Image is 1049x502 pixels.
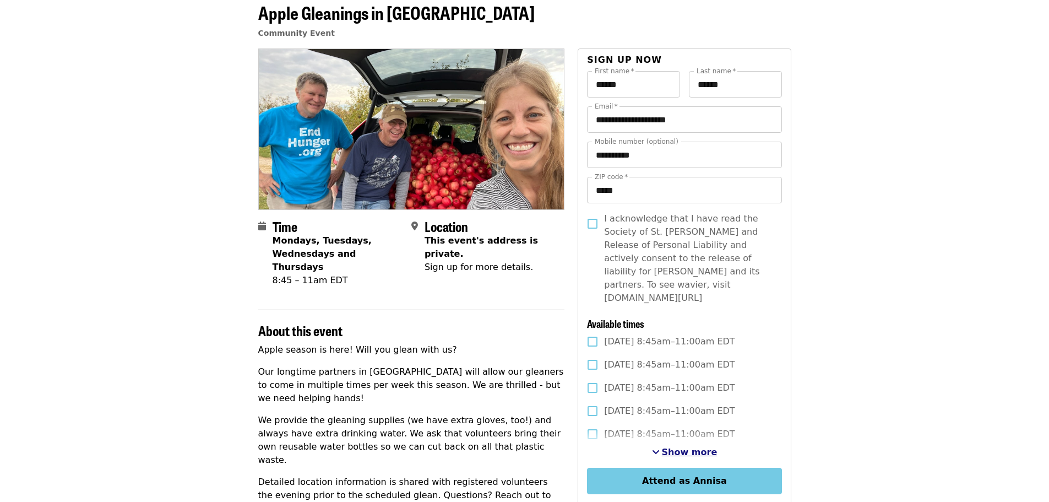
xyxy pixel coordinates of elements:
[697,68,736,74] label: Last name
[258,365,565,405] p: Our longtime partners in [GEOGRAPHIC_DATA] will allow our gleaners to come in multiple times per ...
[587,55,662,65] span: Sign up now
[587,177,781,203] input: ZIP code
[604,335,735,348] span: [DATE] 8:45am–11:00am EDT
[604,212,773,305] span: I acknowledge that I have read the Society of St. [PERSON_NAME] and Release of Personal Liability...
[258,414,565,467] p: We provide the gleaning supplies (we have extra gloves, too!) and always have extra drinking wate...
[259,49,564,209] img: Apple Gleanings in Hamilton County organized by Society of St. Andrew
[604,428,735,441] span: [DATE] 8:45am–11:00am EDT
[604,404,735,418] span: [DATE] 8:45am–11:00am EDT
[587,71,680,98] input: First name
[425,217,468,236] span: Location
[273,274,403,287] div: 8:45 – 11am EDT
[587,316,644,331] span: Available times
[258,343,565,357] p: Apple season is here! Will you glean with us?
[652,446,718,459] button: See more timeslots
[595,138,678,145] label: Mobile number (optional)
[425,262,533,272] span: Sign up for more details.
[273,217,297,236] span: Time
[587,142,781,168] input: Mobile number (optional)
[273,235,372,272] strong: Mondays, Tuesdays, Wednesdays and Thursdays
[662,447,718,457] span: Show more
[595,103,618,110] label: Email
[425,235,538,259] span: This event's address is private.
[689,71,782,98] input: Last name
[258,221,266,231] i: calendar icon
[595,174,628,180] label: ZIP code
[587,468,781,494] button: Attend as Annisa
[604,381,735,395] span: [DATE] 8:45am–11:00am EDT
[258,321,343,340] span: About this event
[595,68,634,74] label: First name
[604,358,735,371] span: [DATE] 8:45am–11:00am EDT
[411,221,418,231] i: map-marker-alt icon
[587,106,781,133] input: Email
[258,29,335,37] a: Community Event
